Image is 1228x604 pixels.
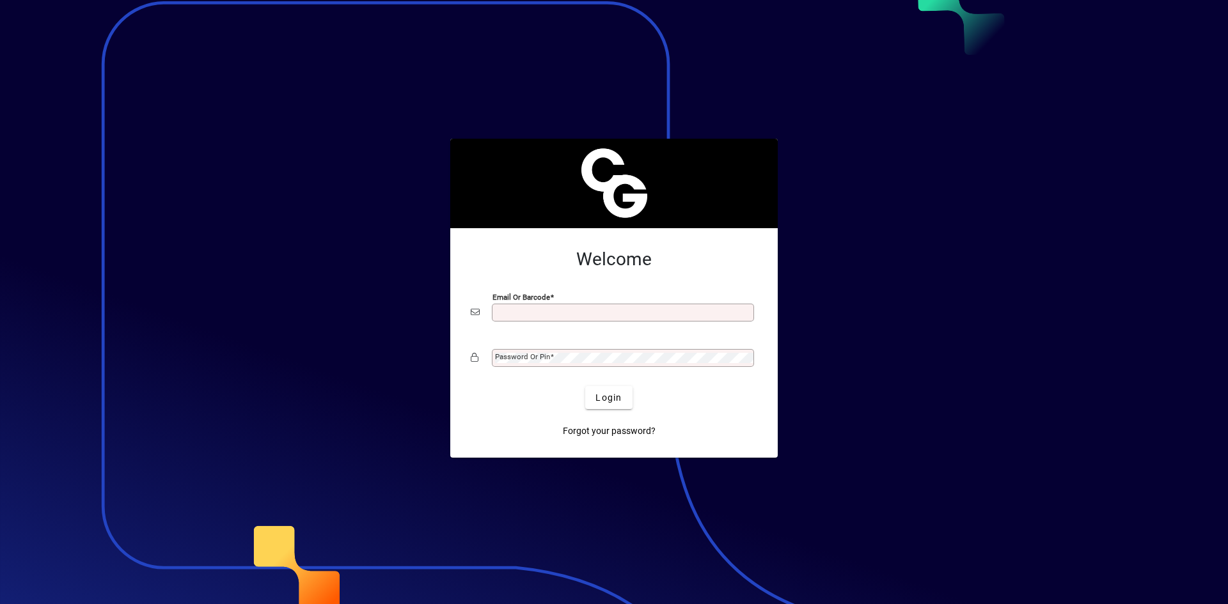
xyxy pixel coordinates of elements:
mat-label: Password or Pin [495,352,550,361]
button: Login [585,386,632,409]
mat-label: Email or Barcode [492,293,550,302]
a: Forgot your password? [558,419,661,442]
h2: Welcome [471,249,757,270]
span: Forgot your password? [563,424,656,438]
span: Login [595,391,622,405]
